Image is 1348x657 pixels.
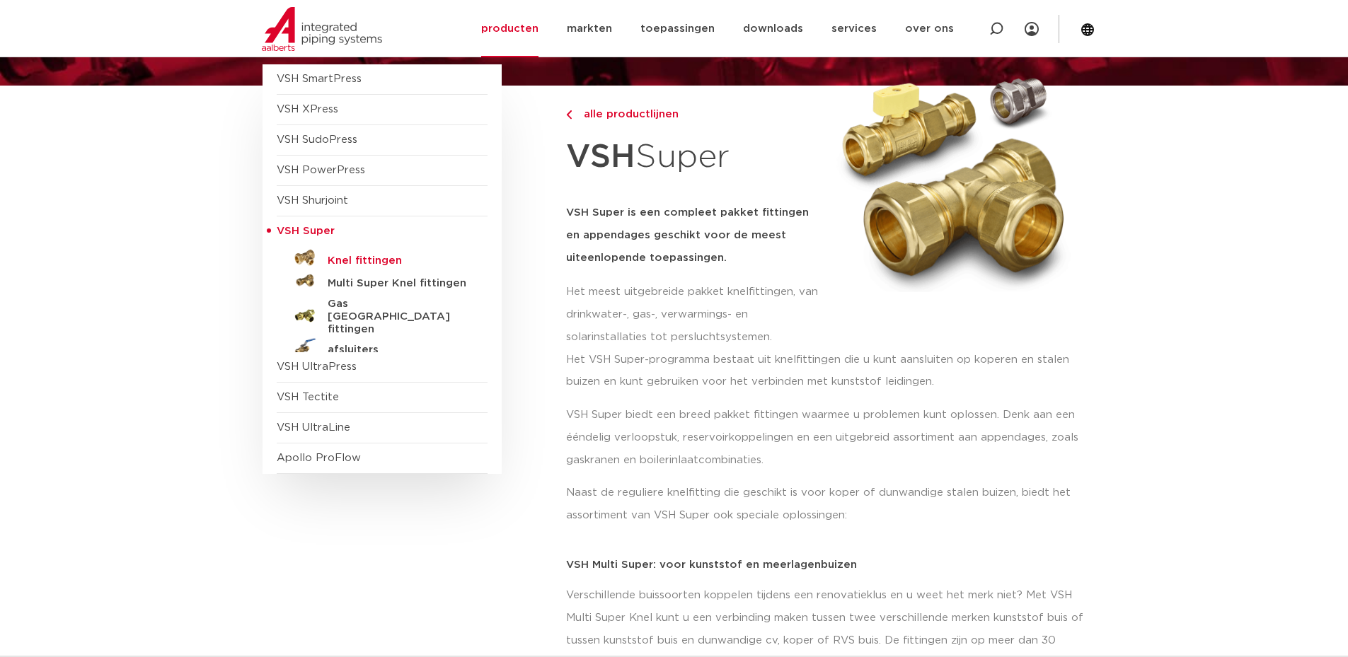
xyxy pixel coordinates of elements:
h5: Multi Super Knel fittingen [328,277,468,290]
p: Naast de reguliere knelfitting die geschikt is voor koper of dunwandige stalen buizen, biedt het ... [566,482,1086,527]
p: Het meest uitgebreide pakket knelfittingen, van drinkwater-, gas-, verwarmings- en solarinstallat... [566,281,822,349]
p: Het VSH Super-programma bestaat uit knelfittingen die u kunt aansluiten op koperen en stalen buiz... [566,349,1086,394]
img: chevron-right.svg [566,110,572,120]
h1: Super [566,130,822,185]
h5: Gas [GEOGRAPHIC_DATA] fittingen [328,298,468,336]
p: VSH Multi Super: voor kunststof en meerlagenbuizen [566,559,1086,570]
strong: VSH [566,141,635,173]
h5: Knel fittingen [328,255,468,267]
p: VSH Super biedt een breed pakket fittingen waarmee u problemen kunt oplossen. Denk aan een ééndel... [566,404,1086,472]
h5: afsluiters [328,344,468,356]
a: VSH Shurjoint [277,195,348,206]
span: alle productlijnen [575,109,679,120]
a: Gas [GEOGRAPHIC_DATA] fittingen [277,292,488,336]
h5: VSH Super is een compleet pakket fittingen en appendages geschikt voor de meest uiteenlopende toe... [566,202,822,269]
a: VSH Tectite [277,392,339,402]
span: VSH Super [277,226,335,236]
a: Apollo ProFlow [277,453,361,463]
a: VSH UltraPress [277,361,357,372]
a: Knel fittingen [277,247,488,269]
a: VSH XPress [277,104,338,115]
a: Multi Super Knel fittingen [277,269,488,292]
a: afsluiters [277,336,488,359]
a: VSH UltraLine [277,422,350,433]
a: VSH SmartPress [277,74,362,84]
a: alle productlijnen [566,106,822,123]
a: VSH PowerPress [277,165,365,175]
a: VSH SudoPress [277,134,357,145]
